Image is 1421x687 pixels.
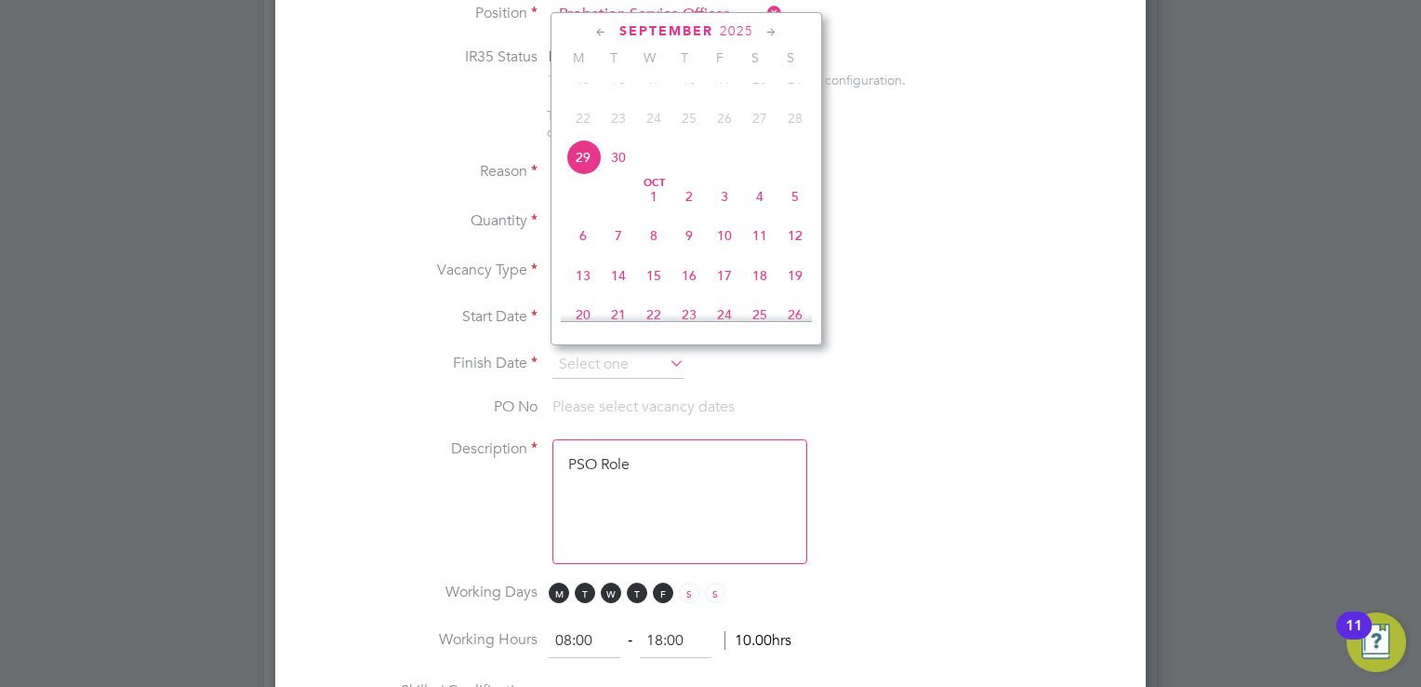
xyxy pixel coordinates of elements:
[305,307,538,327] label: Start Date
[565,140,601,175] span: 29
[601,297,636,332] span: 21
[636,179,671,214] span: 1
[549,67,906,88] div: This feature can be enabled under this client's configuration.
[305,439,538,459] label: Description
[601,258,636,293] span: 14
[552,1,782,29] input: Search for...
[742,297,777,332] span: 25
[596,49,631,66] span: T
[552,351,684,379] input: Select one
[640,625,711,658] input: 17:00
[671,101,707,136] span: 25
[601,218,636,253] span: 7
[636,179,671,188] span: Oct
[653,583,673,603] span: F
[702,49,737,66] span: F
[636,258,671,293] span: 15
[671,297,707,332] span: 23
[305,47,538,67] label: IR35 Status
[305,583,538,602] label: Working Days
[305,4,538,23] label: Position
[777,258,813,293] span: 19
[624,631,636,650] span: ‐
[547,107,798,141] span: The status determination for this position can be updated after creating the vacancy
[631,49,667,66] span: W
[742,218,777,253] span: 11
[742,101,777,136] span: 27
[601,101,636,136] span: 23
[636,297,671,332] span: 22
[737,49,773,66] span: S
[1346,626,1362,650] div: 11
[305,211,538,231] label: Quantity
[705,583,725,603] span: S
[305,630,538,650] label: Working Hours
[575,583,595,603] span: T
[619,23,713,39] span: September
[636,101,671,136] span: 24
[707,218,742,253] span: 10
[707,101,742,136] span: 26
[627,583,647,603] span: T
[305,397,538,417] label: PO No
[777,297,813,332] span: 26
[1347,613,1406,672] button: Open Resource Center, 11 new notifications
[565,258,601,293] span: 13
[720,23,753,39] span: 2025
[561,49,596,66] span: M
[305,354,538,373] label: Finish Date
[549,583,569,603] span: M
[671,258,707,293] span: 16
[742,179,777,214] span: 4
[601,583,621,603] span: W
[679,583,699,603] span: S
[742,258,777,293] span: 18
[549,625,620,658] input: 08:00
[707,297,742,332] span: 24
[777,218,813,253] span: 12
[777,179,813,214] span: 5
[671,179,707,214] span: 2
[777,101,813,136] span: 28
[724,631,791,650] span: 10.00hrs
[565,297,601,332] span: 20
[305,261,538,280] label: Vacancy Type
[552,397,735,416] span: Please select vacancy dates
[707,258,742,293] span: 17
[565,218,601,253] span: 6
[707,179,742,214] span: 3
[565,101,601,136] span: 22
[636,218,671,253] span: 8
[305,162,538,182] label: Reason
[773,49,808,66] span: S
[667,49,702,66] span: T
[601,140,636,175] span: 30
[671,218,707,253] span: 9
[549,47,700,66] span: Disabled for this client.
